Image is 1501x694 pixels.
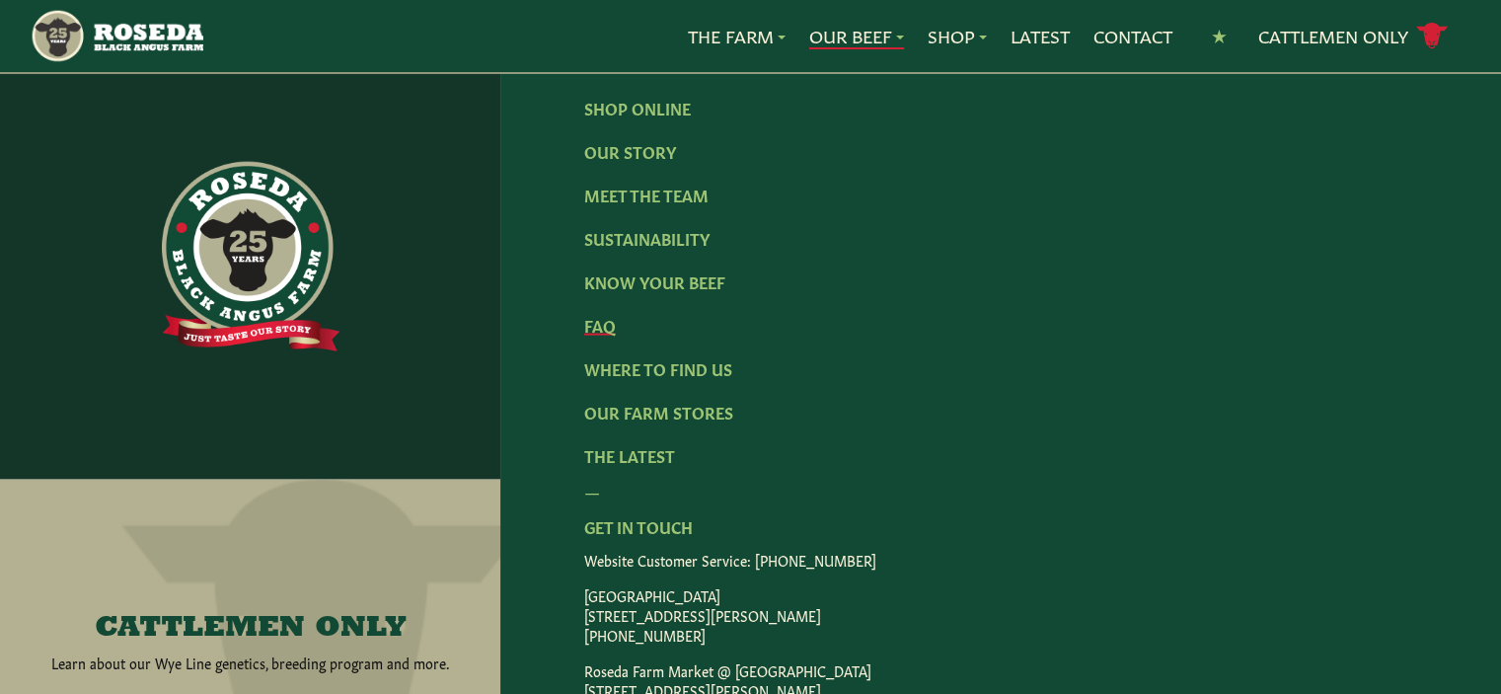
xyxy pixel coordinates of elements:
[584,184,709,205] a: Meet The Team
[584,585,1418,645] p: [GEOGRAPHIC_DATA] [STREET_ADDRESS][PERSON_NAME] [PHONE_NUMBER]
[95,613,407,645] h4: CATTLEMEN ONLY
[928,24,987,49] a: Shop
[584,97,691,118] a: Shop Online
[584,270,725,292] a: Know Your Beef
[51,653,450,672] p: Learn about our Wye Line genetics, breeding program and more.
[688,24,786,49] a: The Farm
[584,401,733,423] a: Our Farm Stores
[584,314,616,336] a: FAQ
[1011,24,1070,49] a: Latest
[1093,24,1172,49] a: Contact
[41,613,459,672] a: CATTLEMEN ONLY Learn about our Wye Line genetics, breeding program and more.
[1258,19,1448,53] a: Cattlemen Only
[584,444,675,466] a: The Latest
[584,479,1418,502] div: —
[584,357,732,379] a: Where To Find Us
[584,550,1418,570] p: Website Customer Service: [PHONE_NUMBER]
[584,227,710,249] a: Sustainability
[162,162,339,351] img: https://roseda.com/wp-content/uploads/2021/06/roseda-25-full@2x.png
[30,8,202,64] img: https://roseda.com/wp-content/uploads/2021/05/roseda-25-header.png
[809,24,904,49] a: Our Beef
[584,140,676,162] a: Our Story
